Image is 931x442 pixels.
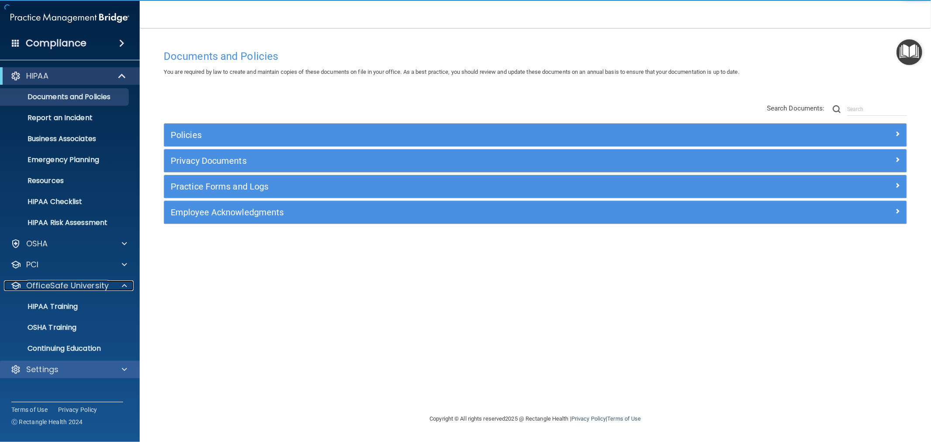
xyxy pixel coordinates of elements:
a: Settings [10,364,127,375]
p: Resources [6,176,125,185]
p: Emergency Planning [6,155,125,164]
p: OSHA Training [6,323,76,332]
p: Business Associates [6,135,125,143]
h5: Policies [171,130,715,140]
p: Continuing Education [6,344,125,353]
a: Practice Forms and Logs [171,180,900,193]
h5: Privacy Documents [171,156,715,166]
span: You are required by law to create and maintain copies of these documents on file in your office. ... [164,69,739,75]
iframe: Drift Widget Chat Controller [781,381,921,415]
h5: Practice Forms and Logs [171,182,715,191]
img: PMB logo [10,9,129,27]
a: HIPAA [10,71,127,81]
p: Documents and Policies [6,93,125,101]
a: Policies [171,128,900,142]
a: OSHA [10,238,127,249]
h4: Documents and Policies [164,51,907,62]
p: PCI [26,259,38,270]
p: OSHA [26,238,48,249]
p: OfficeSafe University [26,280,109,291]
a: OfficeSafe University [10,280,127,291]
a: Terms of Use [11,405,48,414]
img: ic-search.3b580494.png [833,105,841,113]
a: Privacy Policy [58,405,97,414]
p: Report an Incident [6,114,125,122]
p: HIPAA Training [6,302,78,311]
a: Privacy Documents [171,154,900,168]
input: Search [847,103,907,116]
a: Terms of Use [607,415,641,422]
div: Copyright © All rights reserved 2025 @ Rectangle Health | | [376,405,695,433]
p: HIPAA Checklist [6,197,125,206]
button: Open Resource Center [897,39,922,65]
p: HIPAA [26,71,48,81]
p: Settings [26,364,58,375]
a: Privacy Policy [571,415,606,422]
a: Employee Acknowledgments [171,205,900,219]
span: Search Documents: [767,104,825,112]
a: PCI [10,259,127,270]
span: Ⓒ Rectangle Health 2024 [11,418,83,426]
p: HIPAA Risk Assessment [6,218,125,227]
h4: Compliance [26,37,86,49]
h5: Employee Acknowledgments [171,207,715,217]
